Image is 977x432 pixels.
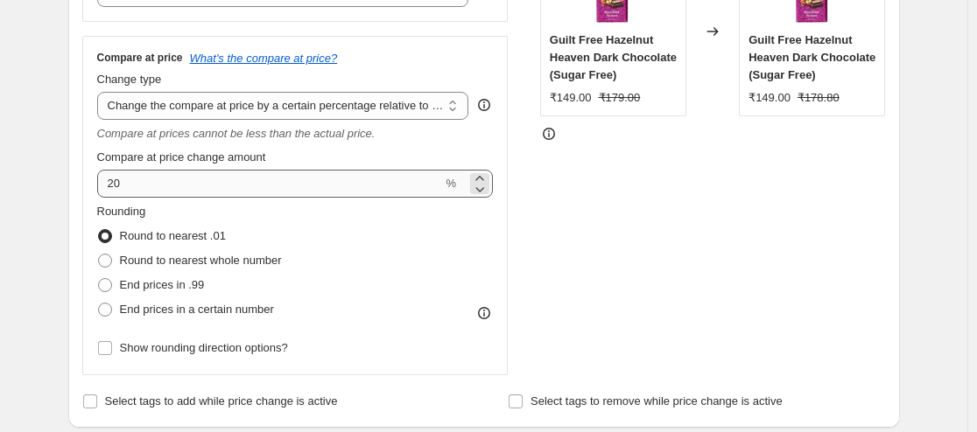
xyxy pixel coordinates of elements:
span: Round to nearest whole number [120,254,282,267]
div: help [475,96,493,114]
i: Compare at prices cannot be less than the actual price. [97,127,376,140]
span: Rounding [97,205,146,218]
span: % [446,177,456,190]
span: Guilt Free Hazelnut Heaven Dark Chocolate (Sugar Free) [749,33,875,81]
span: Change type [97,73,162,86]
input: 20 [97,170,443,198]
span: ₹178.80 [798,91,840,104]
span: ₹149.00 [749,91,791,104]
span: Guilt Free Hazelnut Heaven Dark Chocolate (Sugar Free) [550,33,677,81]
span: Round to nearest .01 [120,229,226,242]
span: ₹149.00 [550,91,592,104]
span: End prices in .99 [120,278,205,291]
span: Show rounding direction options? [120,341,288,354]
span: Compare at price change amount [97,150,266,164]
span: Select tags to remove while price change is active [531,394,783,408]
span: Select tags to add while price change is active [105,394,338,408]
span: End prices in a certain number [120,303,274,316]
span: ₹179.00 [599,91,641,104]
h3: Compare at price [97,51,183,65]
button: What's the compare at price? [190,52,338,65]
